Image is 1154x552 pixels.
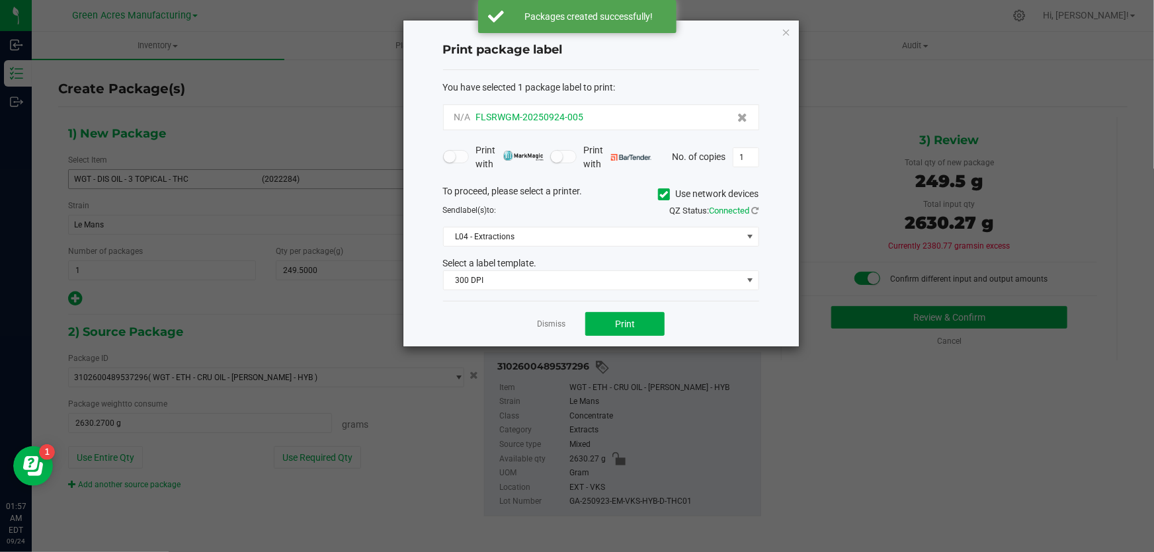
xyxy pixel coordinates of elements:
span: FLSRWGM-20250924-005 [476,112,584,122]
span: QZ Status: [670,206,759,216]
div: To proceed, please select a printer. [433,184,769,204]
span: L04 - Extractions [444,227,742,246]
span: Print with [475,143,544,171]
span: 300 DPI [444,271,742,290]
button: Print [585,312,665,336]
div: : [443,81,759,95]
div: Select a label template. [433,256,769,270]
span: No. of copies [673,151,726,161]
iframe: Resource center [13,446,53,486]
span: Print with [583,143,651,171]
iframe: Resource center unread badge [39,444,55,460]
label: Use network devices [658,187,759,201]
div: Packages created successfully! [511,10,667,23]
span: label(s) [461,206,487,215]
span: You have selected 1 package label to print [443,82,614,93]
img: mark_magic_cybra.png [503,151,544,161]
a: Dismiss [537,319,565,330]
span: Send to: [443,206,497,215]
img: bartender.png [611,154,651,161]
h4: Print package label [443,42,759,59]
span: N/A [454,112,471,122]
span: Print [615,319,635,329]
span: Connected [710,206,750,216]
